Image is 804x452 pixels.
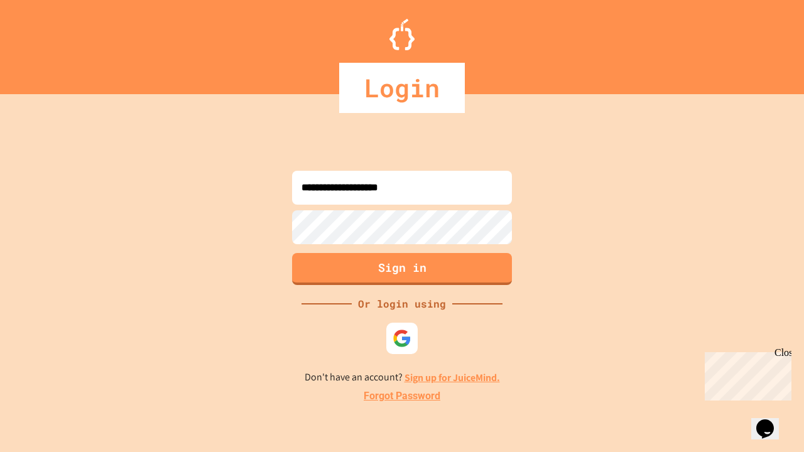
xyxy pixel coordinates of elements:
p: Don't have an account? [305,370,500,385]
div: Login [339,63,465,113]
a: Forgot Password [364,389,440,404]
iframe: chat widget [700,347,791,401]
button: Sign in [292,253,512,285]
img: Logo.svg [389,19,415,50]
div: Chat with us now!Close [5,5,87,80]
img: google-icon.svg [393,329,411,348]
div: Or login using [352,296,452,311]
iframe: chat widget [751,402,791,439]
a: Sign up for JuiceMind. [405,371,500,384]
